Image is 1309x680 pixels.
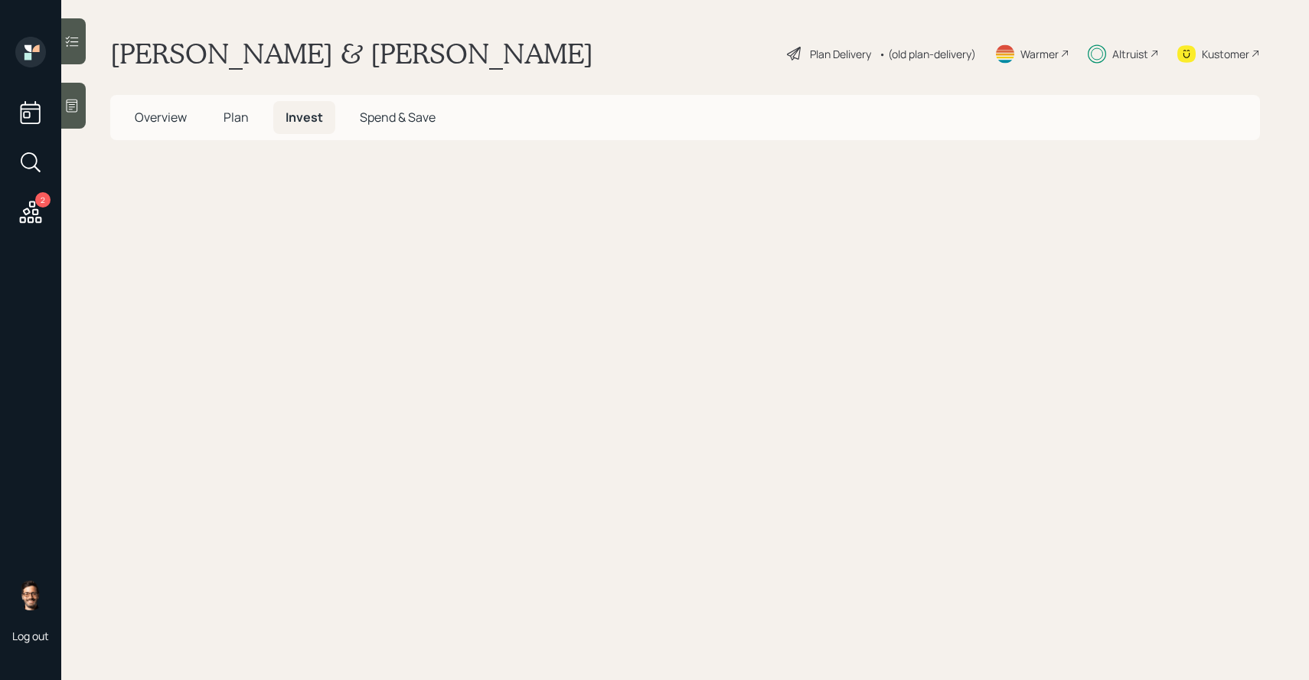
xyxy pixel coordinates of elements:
[15,580,46,610] img: sami-boghos-headshot.png
[879,46,976,62] div: • (old plan-delivery)
[286,109,323,126] span: Invest
[360,109,436,126] span: Spend & Save
[1112,46,1148,62] div: Altruist
[35,192,51,208] div: 2
[1020,46,1059,62] div: Warmer
[224,109,249,126] span: Plan
[1202,46,1249,62] div: Kustomer
[12,629,49,643] div: Log out
[810,46,871,62] div: Plan Delivery
[110,37,593,70] h1: [PERSON_NAME] & [PERSON_NAME]
[135,109,187,126] span: Overview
